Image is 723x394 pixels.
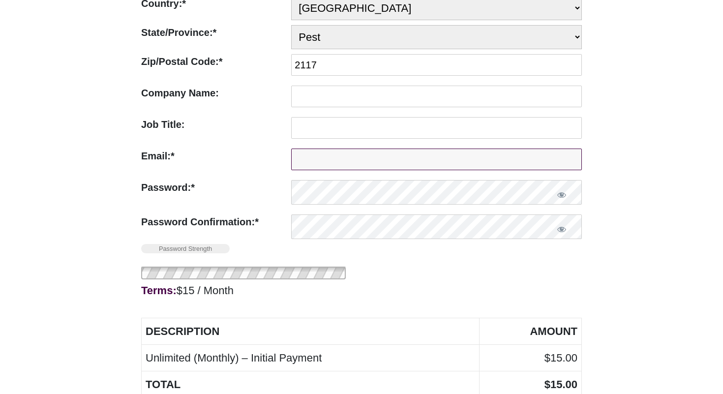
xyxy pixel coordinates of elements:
[542,214,582,244] button: Show password
[141,214,286,229] label: Password Confirmation:*
[480,318,582,345] th: Amount
[141,281,582,300] div: $15 / Month
[480,345,582,371] td: $15.00
[542,180,582,210] button: Show password
[141,284,177,297] strong: Terms:
[142,345,480,371] td: Unlimited (Monthly) – Initial Payment
[141,244,230,253] span: Password Strength
[141,54,286,69] label: Zip/Postal Code:*
[141,117,286,132] label: Job Title:
[141,86,286,100] label: Company Name:
[142,318,480,345] th: Description
[141,180,286,195] label: Password:*
[141,25,286,40] label: State/Province:*
[291,25,582,49] select: State/Province
[141,149,286,163] label: Email:*
[141,267,346,279] img: Loading icon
